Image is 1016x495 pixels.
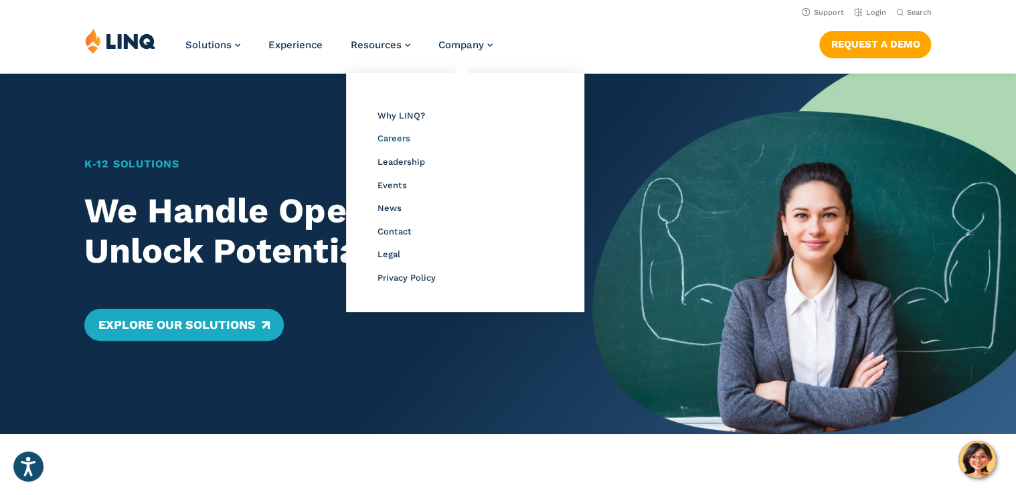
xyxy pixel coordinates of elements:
[185,39,232,51] span: Solutions
[84,191,551,271] h2: We Handle Operations. You Unlock Potential.
[592,74,1016,434] img: Home Banner
[377,249,400,259] a: Legal
[268,39,323,51] a: Experience
[377,133,410,143] a: Careers
[377,157,425,167] a: Leadership
[438,39,493,51] a: Company
[958,441,996,478] button: Hello, have a question? Let’s chat.
[377,111,425,121] a: Why LINQ?
[84,309,283,341] a: Explore Our Solutions
[377,203,402,213] a: News
[854,8,885,17] a: Login
[438,39,484,51] span: Company
[185,39,240,51] a: Solutions
[377,180,407,190] a: Events
[185,28,493,72] nav: Primary Navigation
[819,31,931,58] a: Request a Demo
[802,8,843,17] a: Support
[351,39,410,51] a: Resources
[377,273,436,283] a: Privacy Policy
[351,39,402,51] span: Resources
[906,8,931,17] span: Search
[377,226,412,236] a: Contact
[896,7,931,17] button: Open Search Bar
[84,156,551,172] h1: K‑12 Solutions
[819,28,931,58] nav: Button Navigation
[85,28,156,54] img: LINQ | K‑12 Software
